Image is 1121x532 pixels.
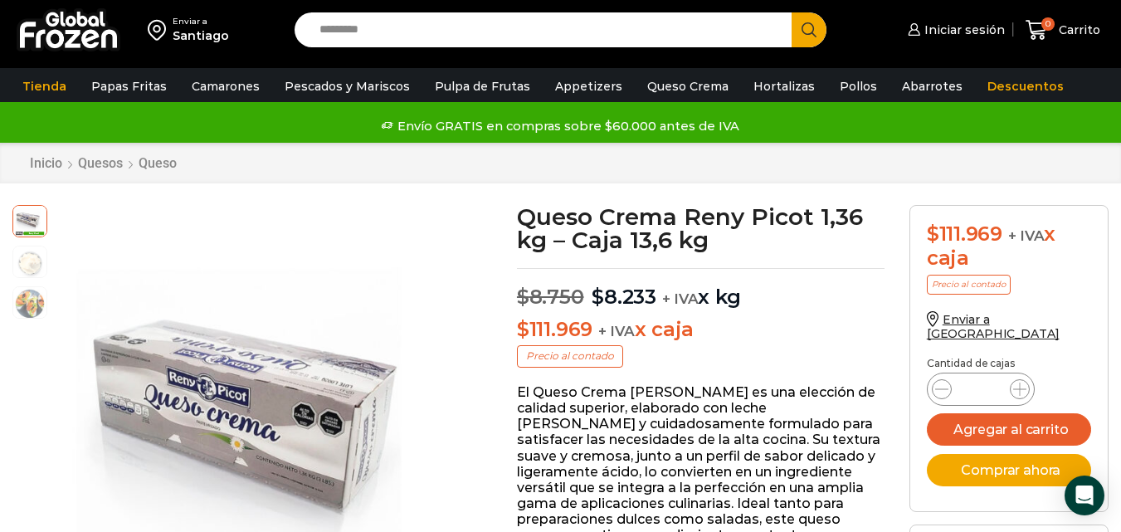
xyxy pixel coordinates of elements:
span: reny-picot [13,203,46,237]
a: Tienda [14,71,75,102]
a: 0 Carrito [1021,11,1104,50]
p: x kg [517,268,885,310]
bdi: 111.969 [517,317,592,341]
a: Inicio [29,155,63,171]
button: Search button [792,12,826,47]
input: Product quantity [965,378,997,401]
img: address-field-icon.svg [148,16,173,44]
span: $ [927,222,939,246]
button: Agregar al carrito [927,413,1091,446]
a: Pulpa de Frutas [426,71,539,102]
p: x caja [517,318,885,342]
a: Appetizers [547,71,631,102]
div: Open Intercom Messenger [1065,476,1104,515]
div: Enviar a [173,16,229,27]
a: Descuentos [979,71,1072,102]
p: Cantidad de cajas [927,358,1091,369]
a: Quesos [77,155,124,171]
span: $ [592,285,604,309]
a: Queso Crema [639,71,737,102]
span: $ [517,285,529,309]
a: Queso [138,155,178,171]
span: queso crema 2 [13,246,46,280]
span: $ [517,317,529,341]
a: Pescados y Mariscos [276,71,418,102]
span: salmon-ahumado-2 [13,287,46,320]
h1: Queso Crema Reny Picot 1,36 kg – Caja 13,6 kg [517,205,885,251]
span: + IVA [1008,227,1045,244]
a: Hortalizas [745,71,823,102]
bdi: 111.969 [927,222,1002,246]
a: Iniciar sesión [904,13,1005,46]
p: Precio al contado [517,345,623,367]
bdi: 8.750 [517,285,584,309]
button: Comprar ahora [927,454,1091,486]
p: Precio al contado [927,275,1011,295]
div: x caja [927,222,1091,271]
span: + IVA [662,290,699,307]
a: Enviar a [GEOGRAPHIC_DATA] [927,312,1060,341]
a: Abarrotes [894,71,971,102]
span: + IVA [598,323,635,339]
div: Santiago [173,27,229,44]
bdi: 8.233 [592,285,656,309]
span: 0 [1041,17,1055,31]
a: Camarones [183,71,268,102]
span: Iniciar sesión [920,22,1005,38]
a: Pollos [831,71,885,102]
nav: Breadcrumb [29,155,178,171]
span: Carrito [1055,22,1100,38]
a: Papas Fritas [83,71,175,102]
